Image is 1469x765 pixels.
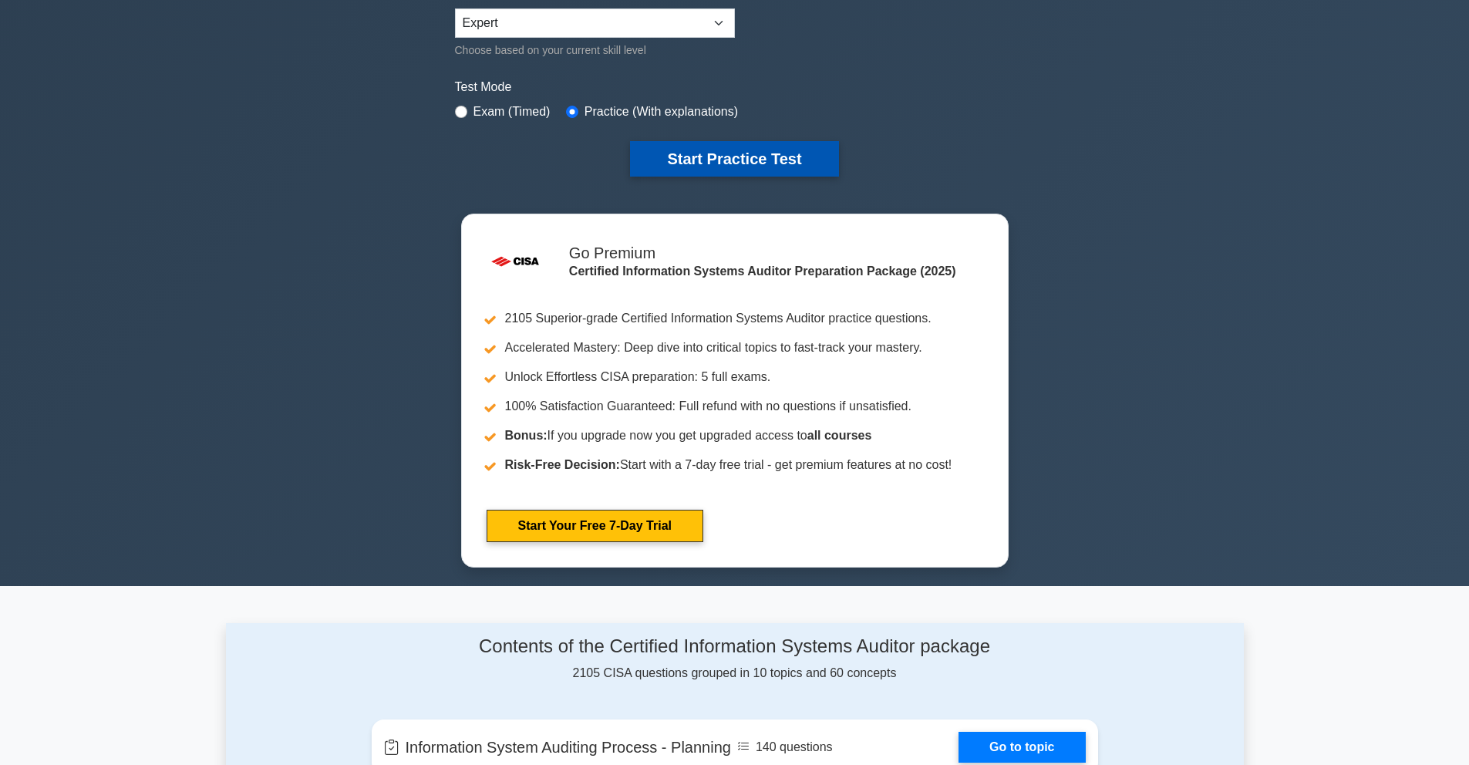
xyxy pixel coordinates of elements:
a: Start Your Free 7-Day Trial [487,510,703,542]
div: 2105 CISA questions grouped in 10 topics and 60 concepts [372,635,1098,682]
label: Exam (Timed) [473,103,551,121]
h4: Contents of the Certified Information Systems Auditor package [372,635,1098,658]
div: Choose based on your current skill level [455,41,735,59]
label: Test Mode [455,78,1015,96]
a: Go to topic [959,732,1085,763]
button: Start Practice Test [630,141,838,177]
label: Practice (With explanations) [585,103,738,121]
